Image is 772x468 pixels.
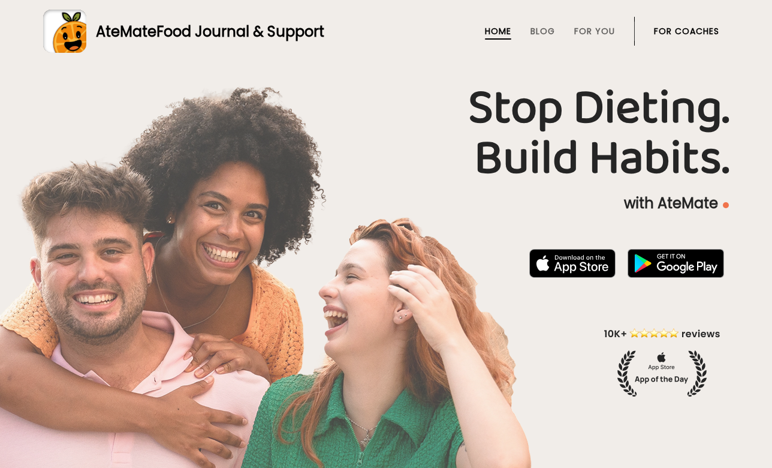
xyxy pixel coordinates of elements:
[86,21,324,42] div: AteMate
[43,83,729,184] h1: Stop Dieting. Build Habits.
[530,26,555,36] a: Blog
[574,26,615,36] a: For You
[628,249,724,278] img: badge-download-google.png
[485,26,511,36] a: Home
[529,249,616,278] img: badge-download-apple.svg
[156,22,324,41] span: Food Journal & Support
[43,194,729,213] p: with AteMate
[654,26,719,36] a: For Coaches
[43,10,729,53] a: AteMateFood Journal & Support
[595,326,729,397] img: home-hero-appoftheday.png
